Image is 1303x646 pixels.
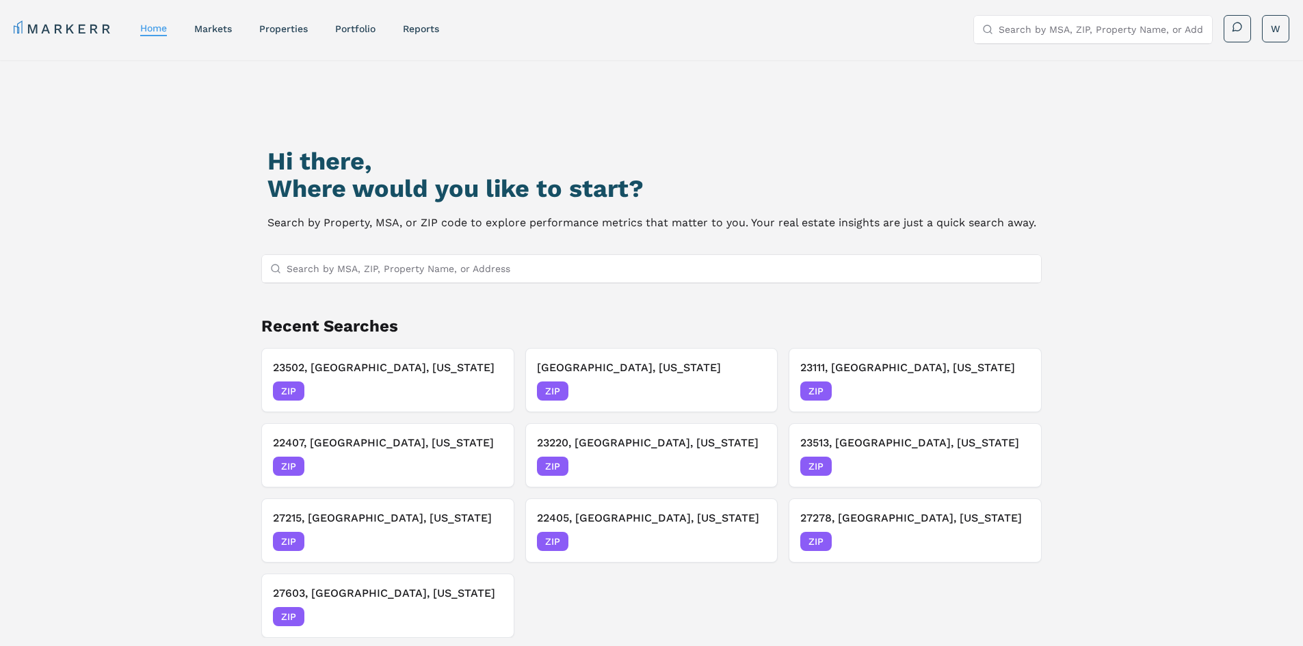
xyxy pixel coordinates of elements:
span: ZIP [800,532,832,551]
button: Remove 23111, Mechanicsville, Virginia23111, [GEOGRAPHIC_DATA], [US_STATE]ZIP[DATE] [789,348,1042,412]
span: ZIP [273,381,304,401]
span: [DATE] [472,535,503,548]
span: ZIP [273,457,304,476]
span: ZIP [273,532,304,551]
button: Remove 22405, Fredericksburg, Virginia22405, [GEOGRAPHIC_DATA], [US_STATE]ZIP[DATE] [525,498,778,563]
span: ZIP [537,532,568,551]
a: reports [403,23,439,34]
h1: Hi there, [267,148,1036,175]
span: [DATE] [472,610,503,623]
span: [DATE] [999,459,1030,473]
button: Remove 23220, Richmond, Virginia23220, [GEOGRAPHIC_DATA], [US_STATE]ZIP[DATE] [525,423,778,487]
button: Remove 27603, Raleigh, North Carolina27603, [GEOGRAPHIC_DATA], [US_STATE]ZIP[DATE] [261,574,514,638]
h3: 23513, [GEOGRAPHIC_DATA], [US_STATE] [800,435,1030,451]
h3: 22405, [GEOGRAPHIC_DATA], [US_STATE] [537,510,767,526]
span: [DATE] [472,459,503,473]
h2: Where would you like to start? [267,175,1036,202]
span: [DATE] [999,384,1030,398]
a: markets [194,23,232,34]
span: [DATE] [999,535,1030,548]
h3: 23111, [GEOGRAPHIC_DATA], [US_STATE] [800,360,1030,376]
button: W [1262,15,1289,42]
button: Remove 22407, Fredericksburg, Virginia22407, [GEOGRAPHIC_DATA], [US_STATE]ZIP[DATE] [261,423,514,487]
h3: 27603, [GEOGRAPHIC_DATA], [US_STATE] [273,585,503,602]
a: home [140,23,167,33]
span: ZIP [273,607,304,626]
h3: 27278, [GEOGRAPHIC_DATA], [US_STATE] [800,510,1030,526]
span: [DATE] [472,384,503,398]
button: Remove 23502, Norfolk, Virginia23502, [GEOGRAPHIC_DATA], [US_STATE]ZIP[DATE] [261,348,514,412]
input: Search by MSA, ZIP, Property Name, or Address [999,16,1204,43]
span: [DATE] [735,535,766,548]
button: Remove 27101, Winston-Salem, North Carolina[GEOGRAPHIC_DATA], [US_STATE]ZIP[DATE] [525,348,778,412]
span: [DATE] [735,459,766,473]
a: Portfolio [335,23,376,34]
h2: Recent Searches [261,315,1042,337]
h3: 22407, [GEOGRAPHIC_DATA], [US_STATE] [273,435,503,451]
a: MARKERR [14,19,113,38]
h3: 23220, [GEOGRAPHIC_DATA], [US_STATE] [537,435,767,451]
h3: 27215, [GEOGRAPHIC_DATA], [US_STATE] [273,510,503,526]
span: [DATE] [735,384,766,398]
span: W [1271,22,1280,36]
button: Remove 27278, Hillsborough, North Carolina27278, [GEOGRAPHIC_DATA], [US_STATE]ZIP[DATE] [789,498,1042,563]
a: properties [259,23,308,34]
span: ZIP [537,381,568,401]
button: Remove 27215, Burlington, North Carolina27215, [GEOGRAPHIC_DATA], [US_STATE]ZIP[DATE] [261,498,514,563]
button: Remove 23513, Norfolk, Virginia23513, [GEOGRAPHIC_DATA], [US_STATE]ZIP[DATE] [789,423,1042,487]
input: Search by MSA, ZIP, Property Name, or Address [287,255,1034,282]
span: ZIP [800,381,832,401]
h3: 23502, [GEOGRAPHIC_DATA], [US_STATE] [273,360,503,376]
span: ZIP [537,457,568,476]
span: ZIP [800,457,832,476]
h3: [GEOGRAPHIC_DATA], [US_STATE] [537,360,767,376]
p: Search by Property, MSA, or ZIP code to explore performance metrics that matter to you. Your real... [267,213,1036,232]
